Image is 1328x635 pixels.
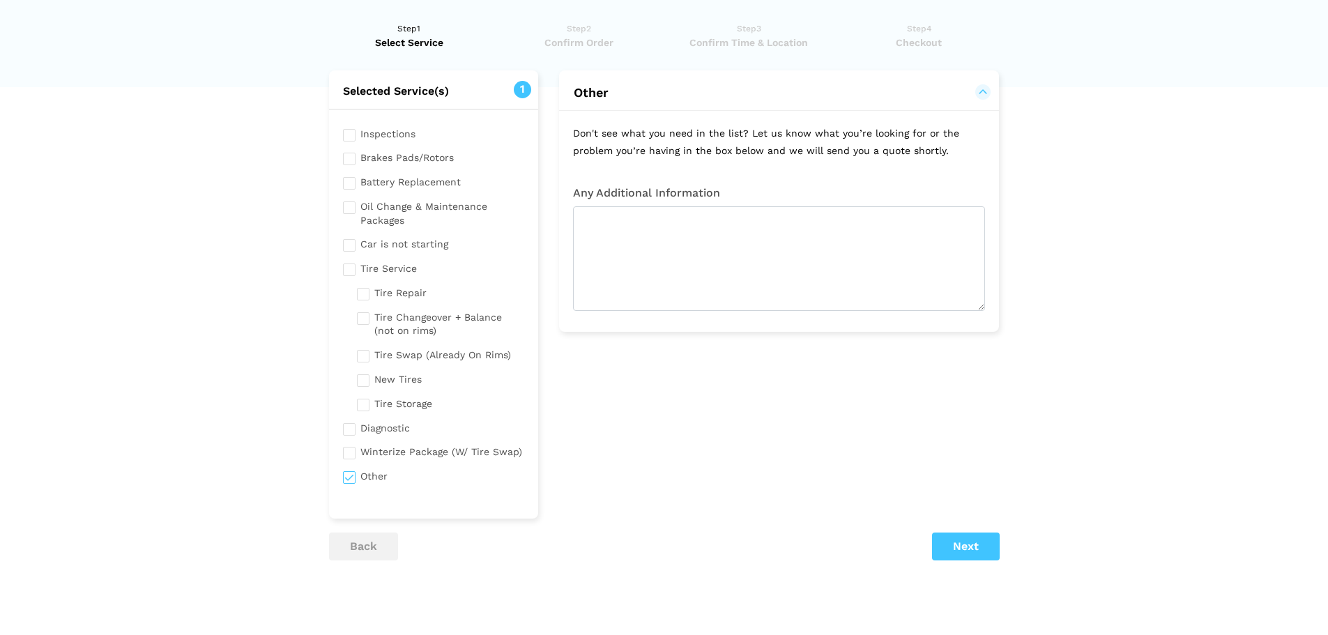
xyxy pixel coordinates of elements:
p: Don't see what you need in the list? Let us know what you’re looking for or the problem you’re ha... [559,111,999,173]
h2: Selected Service(s) [329,84,539,98]
span: Checkout [839,36,1000,49]
a: Step4 [839,22,1000,49]
span: Confirm Time & Location [669,36,830,49]
button: Next [932,533,1000,560]
a: Step3 [669,22,830,49]
span: Select Service [329,36,490,49]
a: Step1 [329,22,490,49]
button: back [329,533,398,560]
h3: Any Additional Information [573,187,985,199]
a: Step2 [498,22,659,49]
span: Confirm Order [498,36,659,49]
span: 1 [514,81,531,98]
button: Other [573,84,985,101]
